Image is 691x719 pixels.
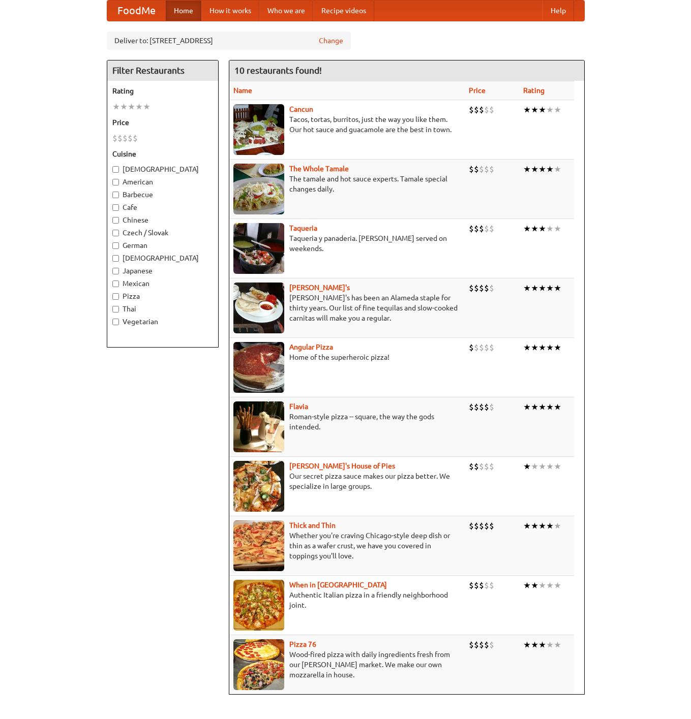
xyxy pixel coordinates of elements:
li: $ [489,401,494,413]
li: ★ [523,164,531,175]
li: $ [469,580,474,591]
li: $ [469,461,474,472]
li: ★ [554,283,561,294]
li: $ [489,520,494,532]
label: Thai [112,304,213,314]
li: $ [474,520,479,532]
li: ★ [538,580,546,591]
li: $ [479,223,484,234]
li: $ [489,164,494,175]
li: ★ [546,580,554,591]
input: [DEMOGRAPHIC_DATA] [112,255,119,262]
li: $ [469,401,474,413]
li: $ [474,283,479,294]
a: FoodMe [107,1,166,21]
h5: Rating [112,86,213,96]
b: Thick and Thin [289,521,336,529]
li: ★ [538,520,546,532]
li: $ [484,520,489,532]
li: $ [112,133,117,144]
li: $ [474,164,479,175]
li: ★ [538,283,546,294]
li: ★ [554,104,561,115]
li: ★ [531,283,538,294]
li: $ [479,104,484,115]
b: Pizza 76 [289,640,316,648]
li: ★ [523,283,531,294]
label: American [112,177,213,187]
p: Whether you're craving Chicago-style deep dish or thin as a wafer crust, we have you covered in t... [233,530,461,561]
li: ★ [143,101,151,112]
li: ★ [523,342,531,353]
li: $ [484,223,489,234]
li: $ [489,104,494,115]
li: $ [484,401,489,413]
li: $ [479,461,484,472]
li: $ [133,133,138,144]
p: Taqueria y panaderia. [PERSON_NAME] served on weekends. [233,233,461,254]
li: ★ [546,104,554,115]
li: ★ [538,164,546,175]
img: flavia.jpg [233,401,284,452]
li: ★ [523,520,531,532]
li: $ [479,342,484,353]
li: ★ [523,223,531,234]
img: wholetamale.jpg [233,164,284,214]
li: ★ [546,461,554,472]
input: Barbecue [112,192,119,198]
a: Who we are [259,1,313,21]
li: $ [484,104,489,115]
li: $ [479,401,484,413]
li: ★ [523,639,531,650]
input: Mexican [112,280,119,287]
li: ★ [538,104,546,115]
a: Recipe videos [313,1,374,21]
h5: Price [112,117,213,128]
li: ★ [523,104,531,115]
li: $ [474,342,479,353]
p: Authentic Italian pizza in a friendly neighborhood joint. [233,590,461,610]
li: ★ [538,342,546,353]
a: Rating [523,86,545,95]
a: [PERSON_NAME]'s [289,284,350,292]
label: German [112,240,213,251]
li: ★ [112,101,120,112]
li: ★ [538,461,546,472]
li: ★ [531,104,538,115]
b: When in [GEOGRAPHIC_DATA] [289,581,387,589]
li: ★ [546,520,554,532]
li: $ [474,639,479,650]
a: [PERSON_NAME]'s House of Pies [289,462,395,470]
label: Czech / Slovak [112,228,213,238]
li: $ [474,104,479,115]
li: $ [469,223,474,234]
input: Cafe [112,204,119,211]
li: ★ [546,401,554,413]
ng-pluralize: 10 restaurants found! [234,66,322,75]
img: taqueria.jpg [233,223,284,274]
li: ★ [546,342,554,353]
li: ★ [554,223,561,234]
li: ★ [538,401,546,413]
li: $ [489,580,494,591]
li: ★ [538,639,546,650]
label: Chinese [112,215,213,225]
li: $ [117,133,123,144]
li: $ [474,461,479,472]
img: pedros.jpg [233,283,284,333]
label: Cafe [112,202,213,212]
li: $ [474,580,479,591]
input: Pizza [112,293,119,300]
li: ★ [523,580,531,591]
li: ★ [554,164,561,175]
li: $ [479,520,484,532]
li: $ [469,639,474,650]
input: Thai [112,306,119,312]
li: $ [123,133,128,144]
b: Taqueria [289,224,317,232]
li: ★ [531,639,538,650]
a: Angular Pizza [289,343,333,351]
